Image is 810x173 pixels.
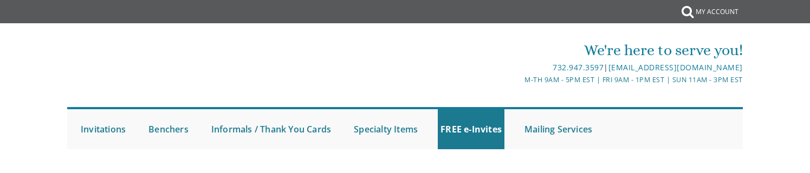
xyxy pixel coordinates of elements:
[78,109,128,149] a: Invitations
[146,109,191,149] a: Benchers
[293,74,743,85] div: M-Th 9am - 5pm EST | Fri 9am - 1pm EST | Sun 11am - 3pm EST
[608,62,743,72] a: [EMAIL_ADDRESS][DOMAIN_NAME]
[553,62,604,72] a: 732.947.3597
[293,61,743,74] div: |
[522,109,595,149] a: Mailing Services
[293,39,743,61] div: We're here to serve you!
[438,109,504,149] a: FREE e-Invites
[351,109,420,149] a: Specialty Items
[209,109,334,149] a: Informals / Thank You Cards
